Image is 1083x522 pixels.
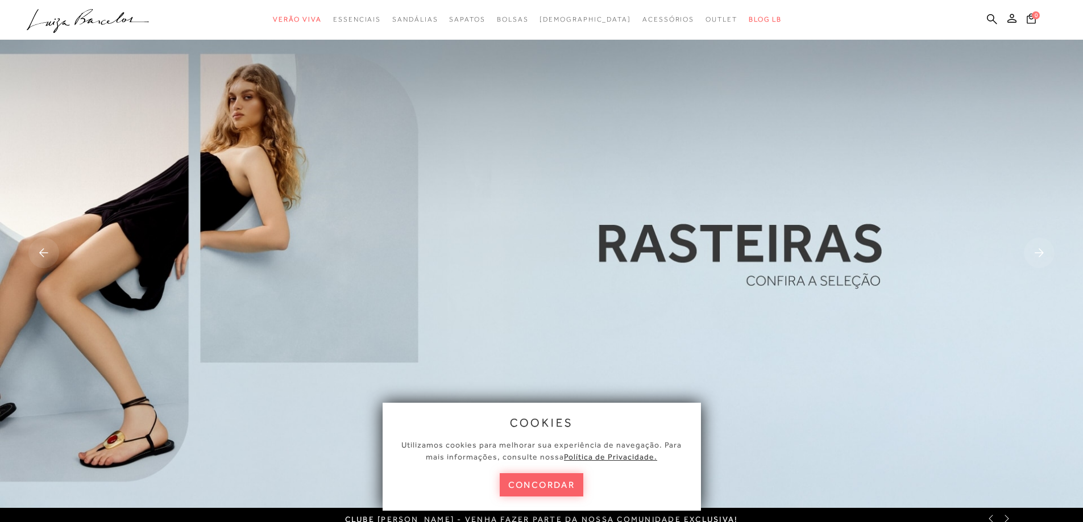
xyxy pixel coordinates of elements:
a: categoryNavScreenReaderText [706,9,737,30]
span: Sandálias [392,15,438,23]
a: BLOG LB [749,9,782,30]
span: Acessórios [642,15,694,23]
a: categoryNavScreenReaderText [497,9,529,30]
a: noSubCategoriesText [540,9,631,30]
span: Outlet [706,15,737,23]
a: Política de Privacidade. [564,452,657,461]
button: concordar [500,473,584,496]
span: Utilizamos cookies para melhorar sua experiência de navegação. Para mais informações, consulte nossa [401,440,682,461]
span: BLOG LB [749,15,782,23]
span: Sapatos [449,15,485,23]
span: 0 [1032,11,1040,19]
a: categoryNavScreenReaderText [642,9,694,30]
button: 0 [1023,12,1039,28]
a: categoryNavScreenReaderText [449,9,485,30]
span: Bolsas [497,15,529,23]
span: Verão Viva [273,15,322,23]
a: categoryNavScreenReaderText [333,9,381,30]
span: [DEMOGRAPHIC_DATA] [540,15,631,23]
span: Essenciais [333,15,381,23]
a: categoryNavScreenReaderText [273,9,322,30]
a: categoryNavScreenReaderText [392,9,438,30]
span: cookies [510,416,574,429]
